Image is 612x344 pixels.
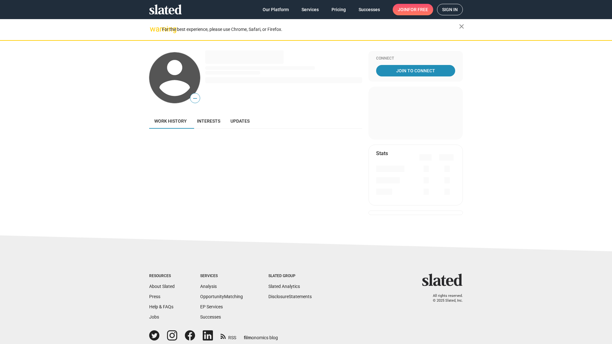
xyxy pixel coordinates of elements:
a: OpportunityMatching [200,294,243,299]
a: Our Platform [258,4,294,15]
a: Successes [200,314,221,319]
a: Sign in [437,4,463,15]
a: Slated Analytics [268,284,300,289]
span: — [190,94,200,103]
a: Updates [225,113,255,129]
a: Joinfor free [393,4,433,15]
div: For the best experience, please use Chrome, Safari, or Firefox. [162,25,459,34]
a: Interests [192,113,225,129]
p: All rights reserved. © 2025 Slated, Inc. [426,294,463,303]
span: Interests [197,118,220,124]
a: DisclosureStatements [268,294,312,299]
span: Our Platform [263,4,289,15]
mat-card-title: Stats [376,150,388,157]
span: Successes [359,4,380,15]
span: Work history [154,118,187,124]
a: Join To Connect [376,65,455,76]
span: Updates [230,118,250,124]
mat-icon: close [458,23,465,30]
a: Work history [149,113,192,129]
div: Resources [149,274,175,279]
span: Join [398,4,428,15]
div: Slated Group [268,274,312,279]
a: Help & FAQs [149,304,173,309]
mat-icon: warning [150,25,157,33]
a: EP Services [200,304,223,309]
a: Pricing [326,4,351,15]
a: About Slated [149,284,175,289]
a: RSS [221,331,236,341]
span: Sign in [442,4,458,15]
span: for free [408,4,428,15]
span: Pricing [331,4,346,15]
a: Services [296,4,324,15]
a: Analysis [200,284,217,289]
span: film [244,335,251,340]
span: Join To Connect [377,65,454,76]
a: Press [149,294,160,299]
a: Jobs [149,314,159,319]
div: Connect [376,56,455,61]
span: Services [302,4,319,15]
a: Successes [353,4,385,15]
div: Services [200,274,243,279]
a: filmonomics blog [244,330,278,341]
